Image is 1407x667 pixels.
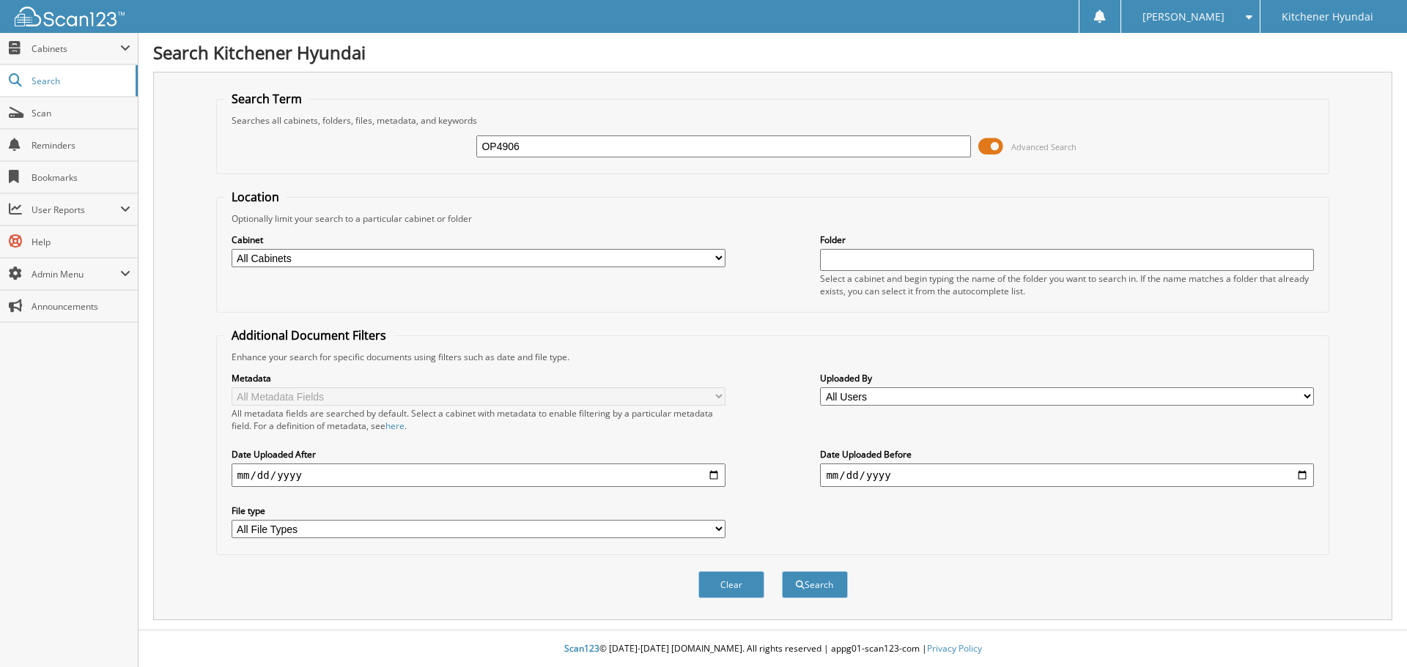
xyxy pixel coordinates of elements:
span: Admin Menu [32,268,120,280]
a: Privacy Policy [927,642,982,655]
div: © [DATE]-[DATE] [DOMAIN_NAME]. All rights reserved | appg01-scan123-com | [139,631,1407,667]
span: Kitchener Hyundai [1282,12,1373,21]
iframe: Chat Widget [1334,597,1407,667]
span: Search [32,75,128,87]
h1: Search Kitchener Hyundai [153,40,1392,64]
label: Uploaded By [820,372,1314,384]
div: Enhance your search for specific documents using filters such as date and file type. [224,351,1322,363]
label: Date Uploaded After [232,448,725,461]
legend: Additional Document Filters [224,327,394,343]
span: Bookmarks [32,171,130,184]
label: Cabinet [232,234,725,246]
div: All metadata fields are searched by default. Select a cabinet with metadata to enable filtering b... [232,407,725,432]
span: [PERSON_NAME] [1142,12,1225,21]
label: Date Uploaded Before [820,448,1314,461]
label: Folder [820,234,1314,246]
span: Advanced Search [1011,141,1077,152]
span: User Reports [32,204,120,216]
input: start [232,463,725,487]
img: scan123-logo-white.svg [15,7,125,26]
span: Help [32,236,130,248]
div: Optionally limit your search to a particular cabinet or folder [224,212,1322,225]
button: Clear [698,571,764,598]
legend: Search Term [224,91,309,107]
button: Search [782,571,848,598]
span: Scan123 [564,642,599,655]
span: Cabinets [32,42,120,55]
a: here [385,420,405,432]
span: Announcements [32,300,130,313]
div: Searches all cabinets, folders, files, metadata, and keywords [224,114,1322,127]
label: File type [232,504,725,517]
label: Metadata [232,372,725,384]
div: Select a cabinet and begin typing the name of the folder you want to search in. If the name match... [820,272,1314,297]
span: Reminders [32,139,130,152]
span: Scan [32,107,130,119]
input: end [820,463,1314,487]
legend: Location [224,189,287,205]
